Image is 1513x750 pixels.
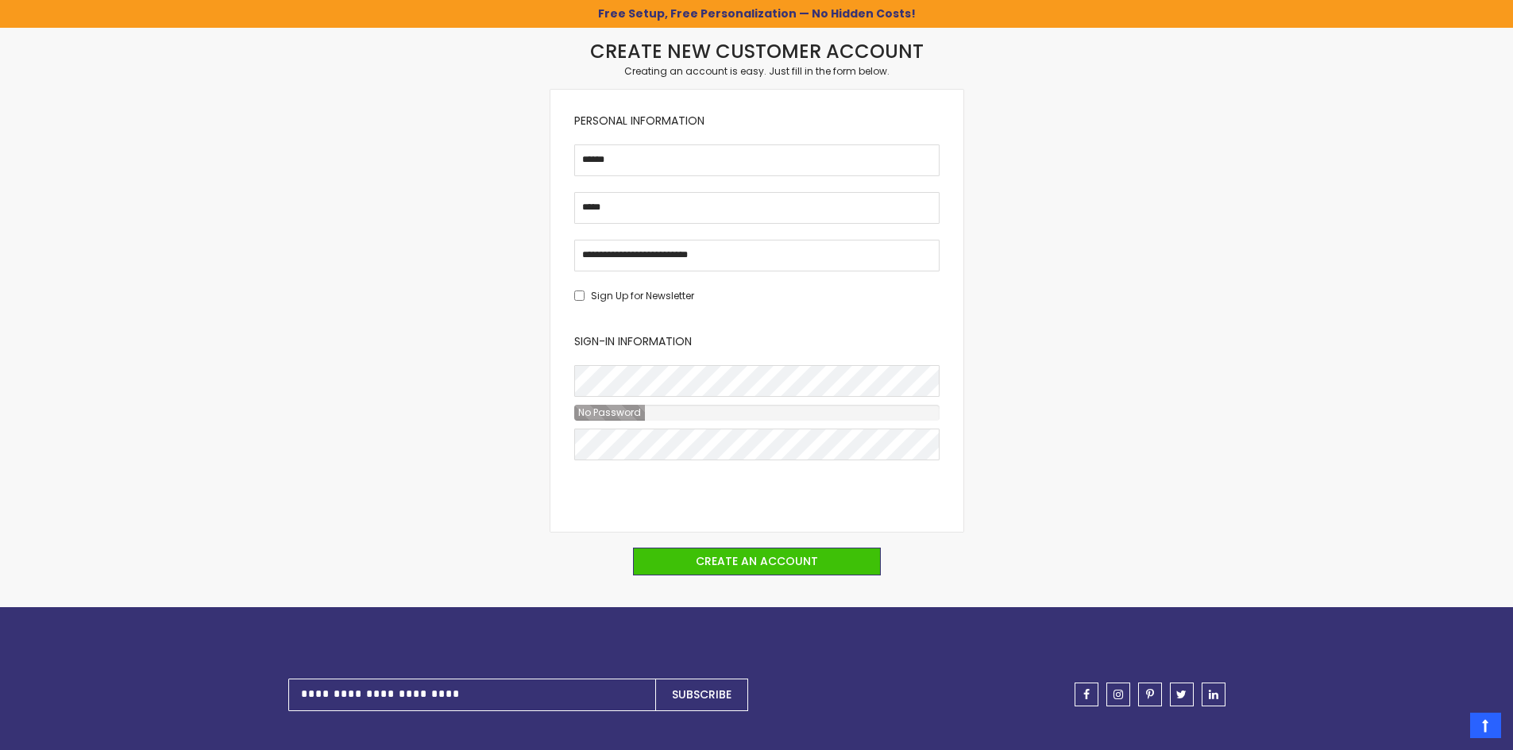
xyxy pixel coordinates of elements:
a: pinterest [1138,683,1162,706]
span: Create an Account [696,553,818,569]
a: instagram [1106,683,1130,706]
a: facebook [1075,683,1098,706]
a: twitter [1170,683,1194,706]
div: Password Strength: [574,405,645,421]
div: Creating an account is easy. Just fill in the form below. [550,65,963,78]
span: Sign Up for Newsletter [591,289,694,302]
span: Sign-in Information [574,333,692,349]
span: facebook [1083,689,1090,700]
span: Subscribe [672,687,731,702]
span: linkedin [1209,689,1218,700]
button: Subscribe [655,679,748,711]
span: pinterest [1146,689,1154,700]
a: Top [1470,713,1501,738]
span: instagram [1114,689,1123,700]
a: linkedin [1202,683,1225,706]
span: No Password [574,406,645,419]
strong: Create New Customer Account [590,38,924,64]
span: twitter [1176,689,1187,700]
span: Personal Information [574,113,704,129]
button: Create an Account [633,548,881,575]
